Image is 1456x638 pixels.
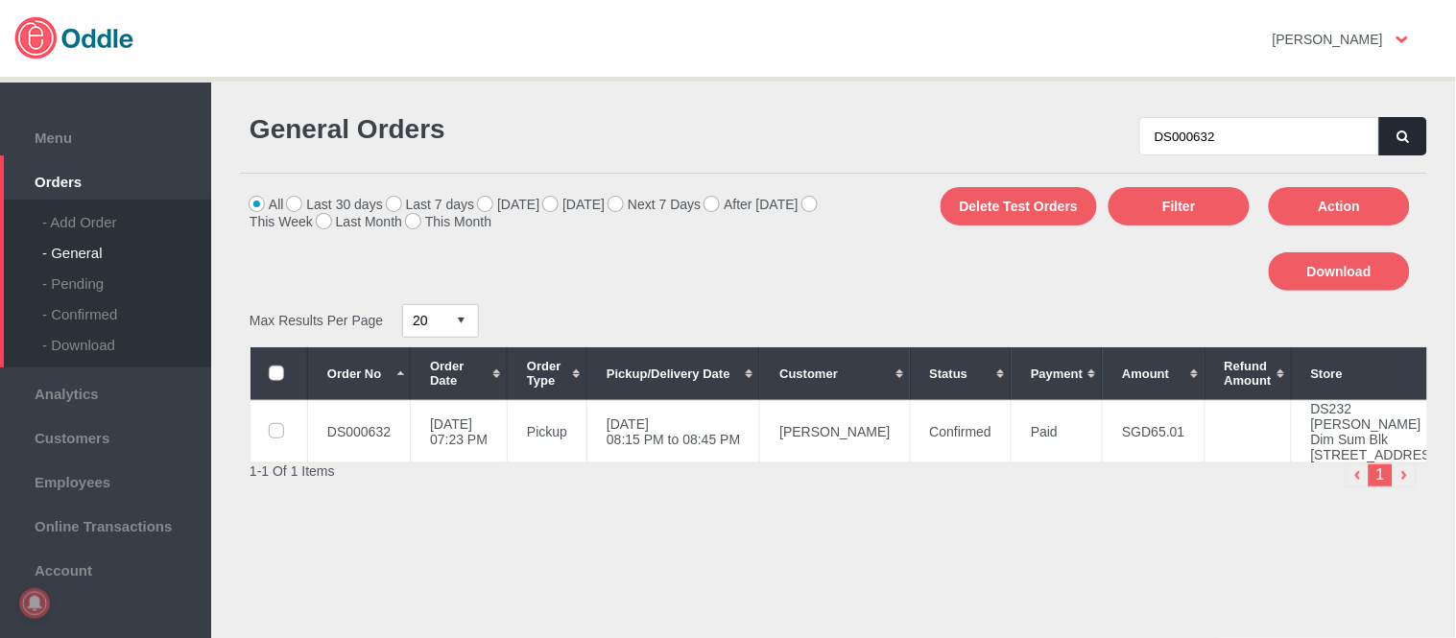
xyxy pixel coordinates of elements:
[704,197,799,212] label: After [DATE]
[1139,117,1379,155] input: Search by name, email or phone
[10,469,202,490] span: Employees
[406,214,491,229] label: This Month
[250,313,383,328] span: Max Results Per Page
[42,292,211,322] div: - Confirmed
[42,230,211,261] div: - General
[250,463,335,479] span: 1-1 Of 1 Items
[1396,36,1408,43] img: user-option-arrow.png
[1205,347,1291,400] th: Refund Amount
[478,197,539,212] label: [DATE]
[10,381,202,402] span: Analytics
[10,169,202,190] span: Orders
[1012,400,1103,462] td: Paid
[609,197,701,212] label: Next 7 Days
[42,261,211,292] div: - Pending
[760,400,910,462] td: [PERSON_NAME]
[411,400,508,462] td: [DATE] 07:23 PM
[1269,187,1410,225] button: Action
[250,197,284,212] label: All
[287,197,382,212] label: Last 30 days
[1012,347,1103,400] th: Payment
[10,557,202,579] span: Account
[387,197,475,212] label: Last 7 days
[587,347,760,400] th: Pickup/Delivery Date
[250,114,824,145] h1: General Orders
[910,347,1012,400] th: Status
[910,400,1012,462] td: Confirmed
[1269,252,1410,291] button: Download
[1273,32,1383,47] strong: [PERSON_NAME]
[42,200,211,230] div: - Add Order
[308,400,411,462] td: DS000632
[411,347,508,400] th: Order Date
[317,214,402,229] label: Last Month
[543,197,605,212] label: [DATE]
[760,347,910,400] th: Customer
[941,187,1097,225] button: Delete Test Orders
[10,425,202,446] span: Customers
[587,400,760,462] td: [DATE] 08:15 PM to 08:45 PM
[1103,347,1205,400] th: Amount
[10,125,202,146] span: Menu
[508,347,587,400] th: Order Type
[10,513,202,534] span: Online Transactions
[508,400,587,462] td: Pickup
[308,347,411,400] th: Order No
[1369,463,1393,487] li: 1
[1103,400,1205,462] td: SGD65.01
[42,322,211,353] div: - Download
[1109,187,1250,225] button: Filter
[1346,463,1370,487] img: left-arrow-small.png
[1393,463,1417,487] img: right-arrow.png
